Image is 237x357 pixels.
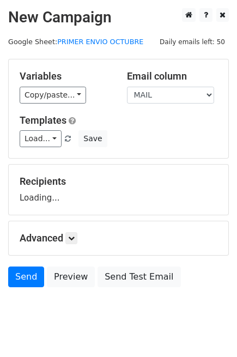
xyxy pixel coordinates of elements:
[156,38,229,46] a: Daily emails left: 50
[57,38,143,46] a: PRIMER ENVIO OCTUBRE
[20,70,111,82] h5: Variables
[20,130,62,147] a: Load...
[78,130,107,147] button: Save
[20,114,66,126] a: Templates
[8,8,229,27] h2: New Campaign
[47,267,95,287] a: Preview
[98,267,180,287] a: Send Test Email
[156,36,229,48] span: Daily emails left: 50
[8,267,44,287] a: Send
[127,70,218,82] h5: Email column
[8,38,143,46] small: Google Sheet:
[20,176,217,187] h5: Recipients
[20,176,217,204] div: Loading...
[20,232,217,244] h5: Advanced
[20,87,86,104] a: Copy/paste...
